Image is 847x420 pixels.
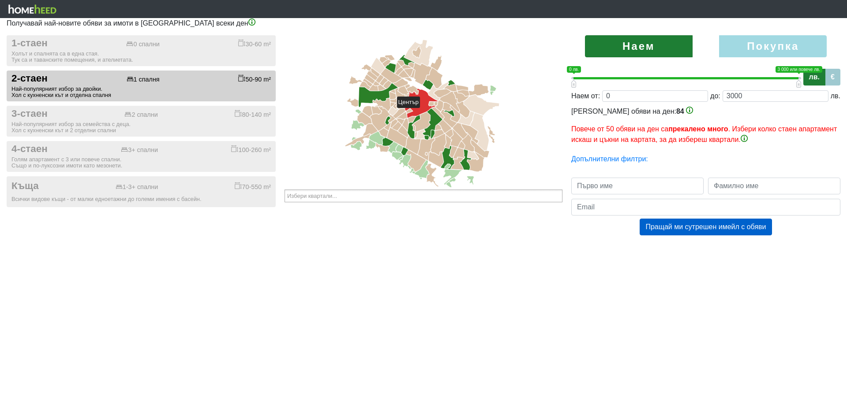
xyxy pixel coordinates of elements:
span: Къща [11,180,39,192]
div: Всички видове къщи - от малки едноетажни до големи имения с басейн. [11,196,271,202]
span: 84 [676,108,684,115]
p: Повече от 50 обяви на ден са . Избери колко стаен апартамент искаш и цъкни на картата, за да избе... [571,124,840,145]
label: Покупка [719,35,827,57]
b: прекалено много [668,125,728,133]
div: 50-90 m² [238,74,271,83]
span: 3 000 или повече лв. [776,66,822,73]
div: 100-260 m² [231,145,271,154]
div: 70-550 m² [235,182,271,191]
button: Къща 1-3+ спални 70-550 m² Всички видове къщи - от малки едноетажни до големи имения с басейн. [7,176,276,207]
div: до: [710,91,720,101]
div: 0 спални [126,41,159,48]
div: Наем от: [571,91,600,101]
p: Получавай най-новите обяви за имоти в [GEOGRAPHIC_DATA] всеки ден [7,18,840,29]
div: 30-60 m² [238,39,271,48]
input: Email [571,199,840,216]
div: лв. [831,91,840,101]
div: 3+ спални [121,146,158,154]
img: info-3.png [248,19,255,26]
div: Голям апартамент с 3 или повече спални. Също и по-луксозни имоти като мезонети. [11,156,271,169]
input: Първо име [571,178,704,194]
div: Най-популярният избор за семейства с деца. Хол с кухненски кът и 2 отделни спални [11,121,271,134]
div: 1-3+ спални [116,183,158,191]
div: 80-140 m² [235,110,271,119]
button: 2-стаен 1 спалня 50-90 m² Най-популярният избор за двойки.Хол с кухненски кът и отделна спалня [7,71,276,101]
div: Най-популярният избор за двойки. Хол с кухненски кът и отделна спалня [11,86,271,98]
span: 1-стаен [11,37,48,49]
button: 4-стаен 3+ спални 100-260 m² Голям апартамент с 3 или повече спални.Също и по-луксозни имоти като... [7,141,276,172]
label: Наем [585,35,693,57]
div: [PERSON_NAME] обяви на ден: [571,106,840,145]
button: 3-стаен 2 спални 80-140 m² Най-популярният избор за семейства с деца.Хол с кухненски кът и 2 отде... [7,106,276,137]
button: Пращай ми сутрешен имейл с обяви [640,219,772,235]
span: 4-стаен [11,143,48,155]
span: 0 лв. [567,66,581,73]
span: 2-стаен [11,73,48,85]
input: Фамилно име [708,178,840,194]
label: лв. [803,69,825,85]
img: info-3.png [741,135,748,142]
div: 1 спалня [127,76,160,83]
button: 1-стаен 0 спални 30-60 m² Холът и спалнята са в една стая.Тук са и таванските помещения, и ателие... [7,35,276,66]
div: Холът и спалнята са в една стая. Тук са и таванските помещения, и ателиетата. [11,51,271,63]
a: Допълнителни филтри: [571,155,648,163]
span: 3-стаен [11,108,48,120]
label: € [825,69,840,85]
img: info-3.png [686,107,693,114]
div: 2 спални [124,111,157,119]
